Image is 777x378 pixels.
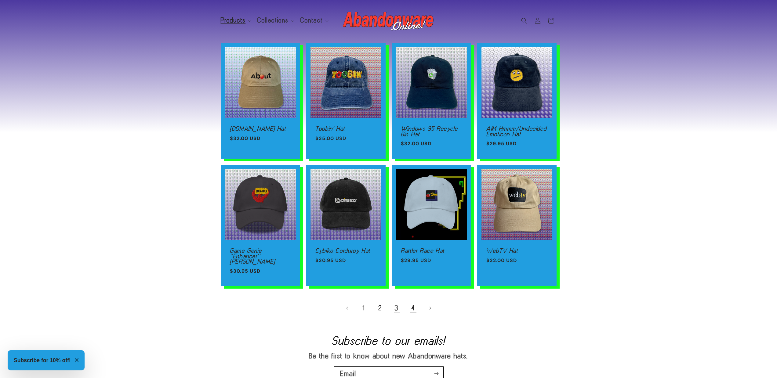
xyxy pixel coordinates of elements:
span: Products [221,18,246,23]
a: Abandonware [340,6,437,35]
a: Page 1 [357,301,371,315]
p: Be the first to know about new Abandonware hats. [282,351,496,360]
a: Page 2 [374,301,387,315]
a: Next page [423,301,437,315]
a: Previous page [341,301,354,315]
h2: Subscribe to our emails! [27,336,750,345]
a: Windows 95 Recycle Bin Hat [401,126,462,137]
img: Abandonware [343,9,434,33]
a: Cybiko Corduroy Hat [315,248,376,254]
span: Collections [257,18,289,23]
summary: Products [217,14,254,27]
summary: Search [517,14,531,27]
a: WebTV Hat [486,248,547,254]
nav: Pagination [221,301,557,315]
a: Page 4 [407,301,420,315]
summary: Contact [297,14,331,27]
a: [DOMAIN_NAME] Hat [230,126,291,131]
a: Toobin' Hat [315,126,376,131]
a: AIM Hmmm/Undecided Emoticon Hat [486,126,547,137]
summary: Collections [254,14,297,27]
a: Page 3 [390,301,404,315]
span: Contact [300,18,323,23]
a: Rattler Race Hat [401,248,462,254]
a: Game Genie "Enhancer" [PERSON_NAME] [230,248,291,264]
